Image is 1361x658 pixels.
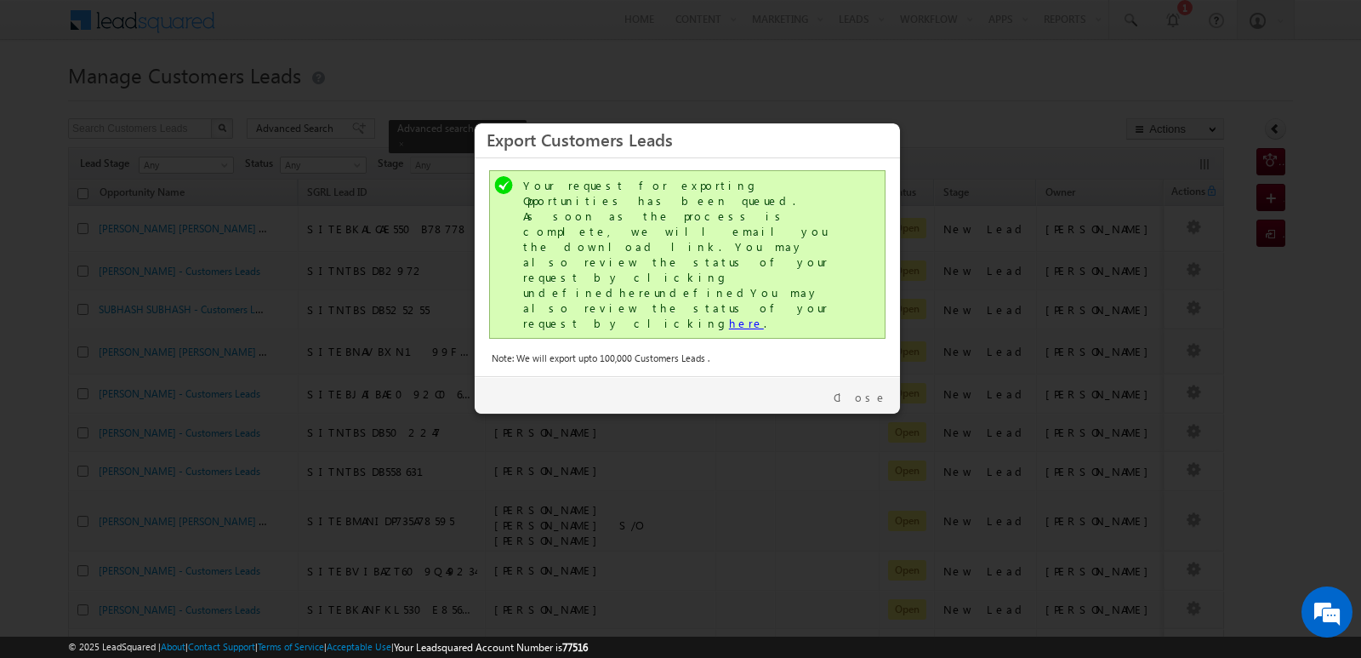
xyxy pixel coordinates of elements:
div: Note: We will export upto 100,000 Customers Leads . [492,351,883,366]
a: About [161,641,185,652]
a: Contact Support [188,641,255,652]
a: Terms of Service [258,641,324,652]
a: Acceptable Use [327,641,391,652]
textarea: Type your message and hit 'Enter' [22,157,310,510]
div: Minimize live chat window [279,9,320,49]
span: © 2025 LeadSquared | | | | | [68,639,588,655]
em: Start Chat [231,524,309,547]
span: 77516 [562,641,588,654]
img: d_60004797649_company_0_60004797649 [29,89,71,112]
span: Your Leadsquared Account Number is [394,641,588,654]
div: Your request for exporting Opportunities has been queued. As soon as the process is complete, we ... [523,178,855,331]
a: here [729,316,764,330]
a: Close [834,390,887,405]
div: Chat with us now [88,89,286,112]
h3: Export Customers Leads [487,124,888,154]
